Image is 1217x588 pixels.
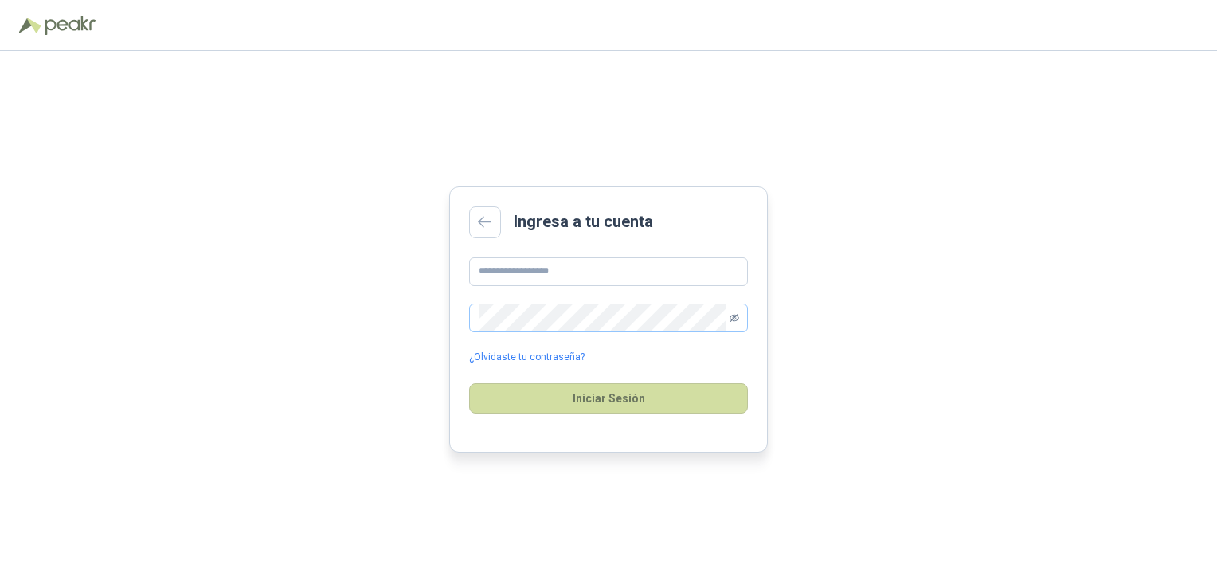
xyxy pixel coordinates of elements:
[45,16,96,35] img: Peakr
[469,350,585,365] a: ¿Olvidaste tu contraseña?
[19,18,41,33] img: Logo
[514,210,653,234] h2: Ingresa a tu cuenta
[469,383,748,414] button: Iniciar Sesión
[730,313,739,323] span: eye-invisible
